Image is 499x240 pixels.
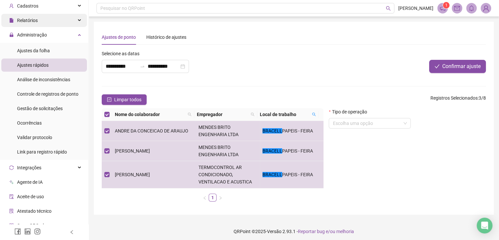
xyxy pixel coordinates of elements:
span: Administração [17,32,47,37]
span: Ajustes rápidos [17,62,49,68]
span: bell [468,5,474,11]
sup: 1 [443,2,449,9]
span: Registros Selecionados [430,95,478,101]
span: Ajustes da folha [17,48,50,53]
span: Nome do colaborador [115,111,185,118]
mark: BRACELL [262,148,282,154]
span: lock [9,33,14,37]
span: file [9,18,14,23]
span: search [186,109,193,119]
span: Integrações [17,165,41,170]
span: Análise de inconsistências [17,77,70,82]
span: Gerar QRCode [17,223,46,228]
span: solution [9,209,14,213]
span: Gestão de solicitações [17,106,63,111]
div: Ajustes de ponto [102,34,136,41]
div: Open Intercom Messenger [477,218,492,233]
span: ANDRE DA CONCEICAO DE ARAUJO [115,128,188,133]
span: left [203,196,207,200]
span: : 3 / 8 [430,94,486,105]
span: TERMOCONTROL AR CONDICIONADO, VENTILACAO E ACUSTICA [198,165,252,184]
span: Validar protocolo [17,135,52,140]
span: Agente de IA [17,180,43,185]
span: qrcode [9,223,14,228]
span: MENDES BRITO ENGENHARIA LTDA [198,125,239,137]
span: instagram [34,228,41,235]
span: linkedin [24,228,31,235]
label: Tipo de operação [329,108,371,115]
img: 81675 [481,3,491,13]
span: Controle de registros de ponto [17,91,78,97]
span: Confirmar ajuste [442,62,481,70]
span: facebook [14,228,21,235]
li: Página anterior [201,194,209,202]
span: search [251,112,255,116]
mark: BRACELL [262,172,282,177]
span: Ocorrências [17,120,42,126]
div: Histórico de ajustes [146,34,186,41]
span: mail [454,5,460,11]
a: 1 [209,194,216,201]
span: [PERSON_NAME] [398,5,433,12]
mark: BRACELL [262,128,282,133]
span: Limpar todos [114,96,141,103]
span: Aceite de uso [17,194,44,199]
button: Confirmar ajuste [429,60,486,73]
span: notification [440,5,446,11]
span: check-square [107,97,112,102]
span: user-add [9,4,14,8]
label: Selecione as datas [102,50,144,57]
span: [PERSON_NAME] [115,148,150,154]
span: PAPEIS - FEIRA [282,172,313,177]
span: Empregador [197,111,248,118]
span: right [218,196,222,200]
span: Versão [267,229,281,234]
span: search [386,6,391,11]
span: search [312,112,316,116]
span: Local de trabalho [260,111,309,118]
span: swap-right [140,64,145,69]
span: MENDES BRITO ENGENHARIA LTDA [198,145,239,157]
span: Cadastros [17,3,38,9]
button: Limpar todos [102,94,147,105]
span: sync [9,165,14,170]
span: Reportar bug e/ou melhoria [298,229,354,234]
span: [PERSON_NAME] [115,172,150,177]
button: left [201,194,209,202]
span: PAPEIS - FEIRA [282,128,313,133]
span: search [249,109,256,119]
span: check [434,64,440,69]
button: right [217,194,224,202]
li: 1 [209,194,217,202]
span: to [140,64,145,69]
span: Relatórios [17,18,38,23]
span: 1 [445,3,447,8]
span: left [70,230,74,234]
span: search [188,112,192,116]
span: Atestado técnico [17,208,52,214]
li: Próxima página [217,194,224,202]
span: Link para registro rápido [17,149,67,155]
span: search [311,109,317,119]
span: PAPEIS - FEIRA [282,148,313,154]
span: audit [9,194,14,199]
